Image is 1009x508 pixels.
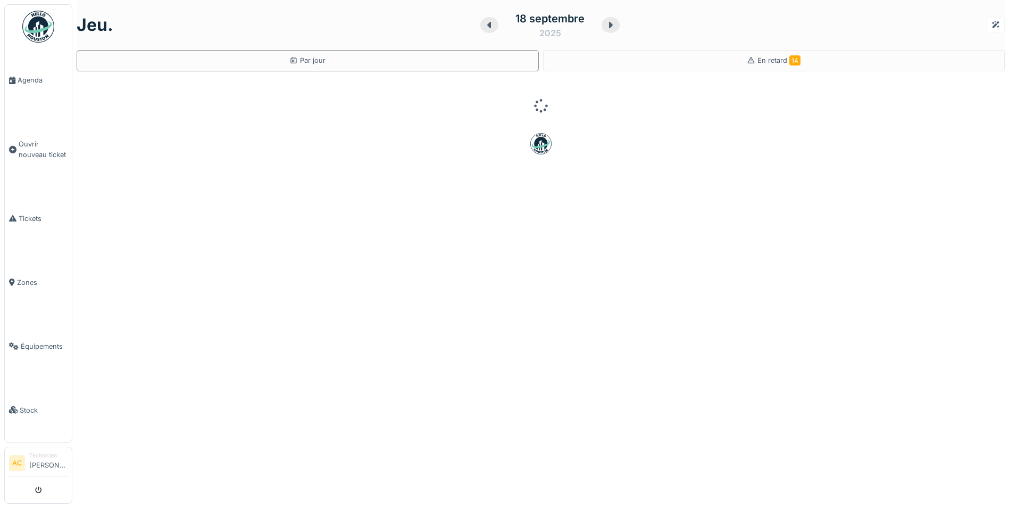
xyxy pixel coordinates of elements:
span: Agenda [18,75,68,85]
a: Zones [5,250,72,314]
a: Stock [5,378,72,442]
h1: jeu. [77,15,113,35]
div: Technicien [29,452,68,460]
div: 18 septembre [515,11,585,27]
a: Agenda [5,48,72,112]
a: Équipements [5,314,72,378]
span: Tickets [19,214,68,224]
span: Équipements [21,341,68,351]
span: En retard [757,56,800,64]
li: [PERSON_NAME] [29,452,68,474]
img: badge-BVDL4wpA.svg [530,133,552,154]
a: Tickets [5,186,72,250]
li: AC [9,455,25,471]
span: Zones [17,277,68,288]
div: 2025 [539,27,561,39]
span: 14 [789,55,800,65]
img: Badge_color-CXgf-gQk.svg [22,11,54,43]
span: Stock [20,405,68,415]
span: Ouvrir nouveau ticket [19,139,68,159]
div: Par jour [289,55,326,65]
a: Ouvrir nouveau ticket [5,112,72,186]
a: AC Technicien[PERSON_NAME] [9,452,68,477]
